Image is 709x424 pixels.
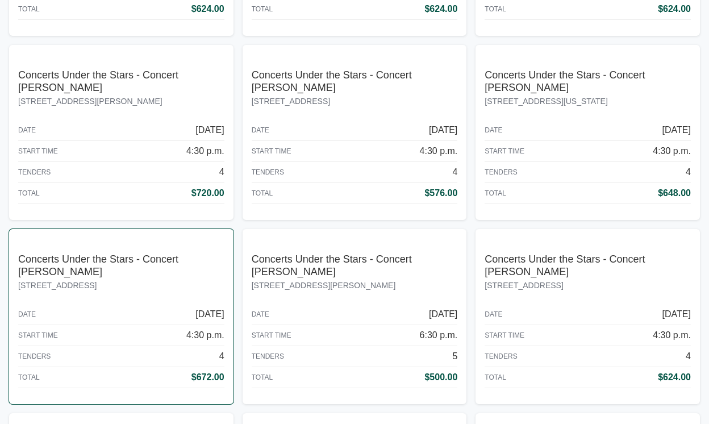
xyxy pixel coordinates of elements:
[252,253,412,277] abbr: Concerts Under the Stars - Concert Usher
[252,330,291,340] div: Start Time
[429,307,457,321] div: [DATE]
[485,146,524,156] div: Start Time
[252,69,412,93] abbr: Concerts Under the Stars - Concert Usher
[658,371,691,384] div: $624.00
[243,45,467,220] a: Concerts Under the Stars - Concert [PERSON_NAME][STREET_ADDRESS]Date[DATE]Start Time4:30 p.m.Tend...
[658,2,691,16] div: $624.00
[452,350,457,363] div: 5
[18,330,58,340] div: Start Time
[653,144,691,158] div: 4:30 p.m.
[252,309,269,319] div: Date
[252,279,458,304] div: [STREET_ADDRESS][PERSON_NAME]
[485,188,506,198] div: Total
[429,123,457,137] div: [DATE]
[424,371,457,384] div: $500.00
[485,309,502,319] div: Date
[219,165,224,179] div: 4
[18,95,224,120] div: [STREET_ADDRESS][PERSON_NAME]
[252,188,273,198] div: Total
[476,45,700,220] a: Concerts Under the Stars - Concert [PERSON_NAME][STREET_ADDRESS][US_STATE]Date[DATE]Start Time4:3...
[18,4,40,14] div: Total
[252,95,458,120] div: [STREET_ADDRESS]
[476,229,700,404] a: Concerts Under the Stars - Concert [PERSON_NAME][STREET_ADDRESS]Date[DATE]Start Time4:30 p.m.Tend...
[686,165,691,179] div: 4
[485,351,517,361] div: Tenders
[485,279,691,304] div: [STREET_ADDRESS]
[252,372,273,383] div: Total
[485,95,691,120] div: [STREET_ADDRESS][US_STATE]
[485,4,506,14] div: Total
[191,186,224,200] div: $720.00
[191,371,224,384] div: $672.00
[9,229,233,404] a: Concerts Under the Stars - Concert [PERSON_NAME][STREET_ADDRESS]Date[DATE]Start Time4:30 p.m.Tend...
[9,45,233,220] a: Concerts Under the Stars - Concert [PERSON_NAME][STREET_ADDRESS][PERSON_NAME]Date[DATE]Start Time...
[420,144,458,158] div: 4:30 p.m.
[252,4,273,14] div: Total
[485,69,645,93] abbr: Concerts Under the Stars - Concert Usher
[485,330,524,340] div: Start Time
[424,2,457,16] div: $624.00
[18,125,36,135] div: Date
[18,372,40,383] div: Total
[18,351,51,361] div: Tenders
[252,125,269,135] div: Date
[191,2,224,16] div: $624.00
[195,123,224,137] div: [DATE]
[420,329,458,342] div: 6:30 p.m.
[186,329,224,342] div: 4:30 p.m.
[243,229,467,404] a: Concerts Under the Stars - Concert [PERSON_NAME][STREET_ADDRESS][PERSON_NAME]Date[DATE]Start Time...
[424,186,457,200] div: $576.00
[653,329,691,342] div: 4:30 p.m.
[485,253,645,277] abbr: Concerts Under the Stars - Concert Usher
[658,186,691,200] div: $648.00
[18,279,224,304] div: [STREET_ADDRESS]
[252,351,284,361] div: Tenders
[18,146,58,156] div: Start Time
[252,146,291,156] div: Start Time
[18,167,51,177] div: Tenders
[252,167,284,177] div: Tenders
[18,188,40,198] div: Total
[219,350,224,363] div: 4
[452,165,457,179] div: 4
[662,123,691,137] div: [DATE]
[18,309,36,319] div: Date
[18,253,178,277] abbr: Concerts Under the Stars - Concert Usher
[195,307,224,321] div: [DATE]
[186,144,224,158] div: 4:30 p.m.
[686,350,691,363] div: 4
[662,307,691,321] div: [DATE]
[485,125,502,135] div: Date
[485,167,517,177] div: Tenders
[485,372,506,383] div: Total
[18,69,178,93] abbr: Concerts Under the Stars - Concert Usher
